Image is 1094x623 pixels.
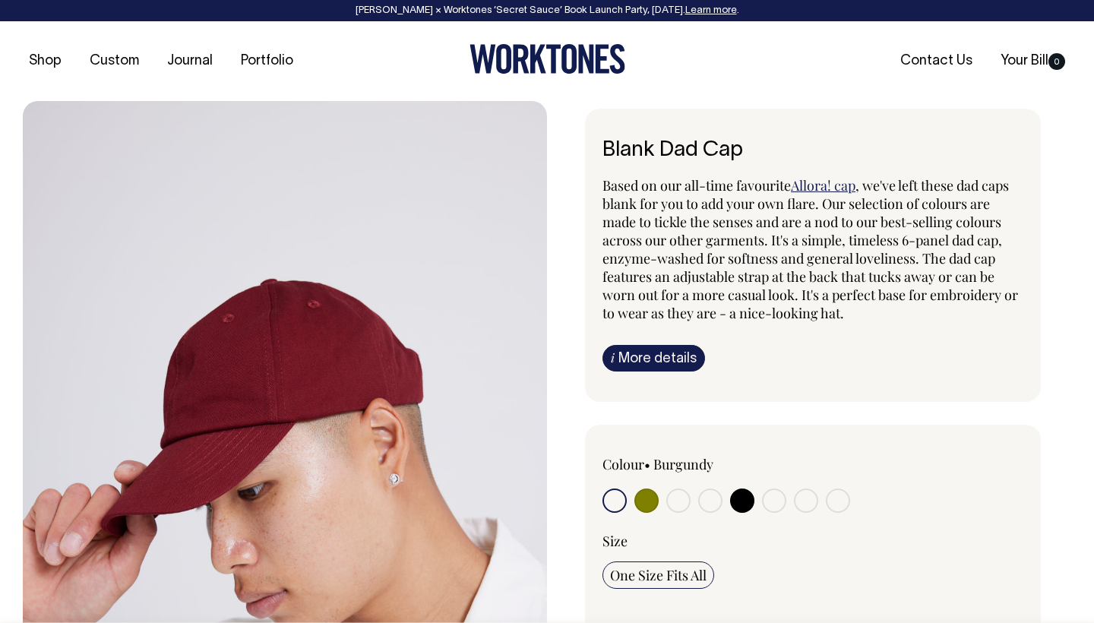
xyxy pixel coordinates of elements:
a: Allora! cap [791,176,855,194]
div: [PERSON_NAME] × Worktones ‘Secret Sauce’ Book Launch Party, [DATE]. . [15,5,1079,16]
span: , we've left these dad caps blank for you to add your own flare. Our selection of colours are mad... [602,176,1018,322]
span: • [644,455,650,473]
label: Burgundy [653,455,713,473]
a: Journal [161,49,219,74]
a: Portfolio [235,49,299,74]
a: Your Bill0 [994,49,1071,74]
a: Learn more [685,6,737,15]
span: i [611,349,615,365]
span: 0 [1048,53,1065,70]
a: Shop [23,49,68,74]
h1: Blank Dad Cap [602,139,1023,163]
div: Colour [602,455,771,473]
input: One Size Fits All [602,561,714,589]
a: Contact Us [894,49,979,74]
div: Size [602,532,1023,550]
a: iMore details [602,345,705,372]
span: Based on our all-time favourite [602,176,791,194]
span: One Size Fits All [610,566,707,584]
a: Custom [84,49,145,74]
